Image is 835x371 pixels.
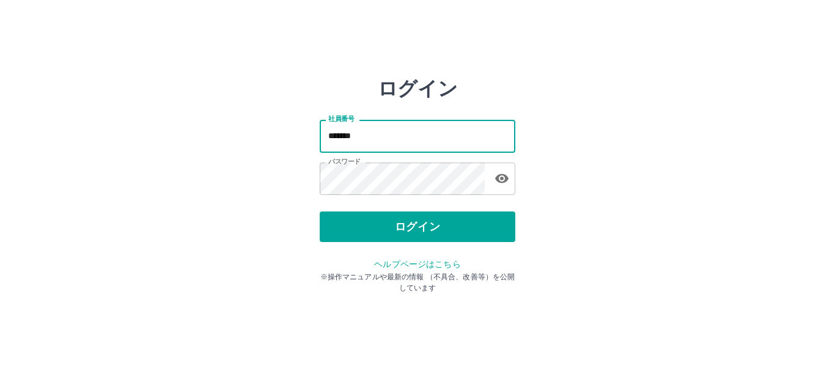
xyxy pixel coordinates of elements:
h2: ログイン [378,77,458,100]
p: ※操作マニュアルや最新の情報 （不具合、改善等）を公開しています [320,271,515,293]
button: ログイン [320,211,515,242]
a: ヘルプページはこちら [374,259,460,269]
label: パスワード [328,157,361,166]
label: 社員番号 [328,114,354,123]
